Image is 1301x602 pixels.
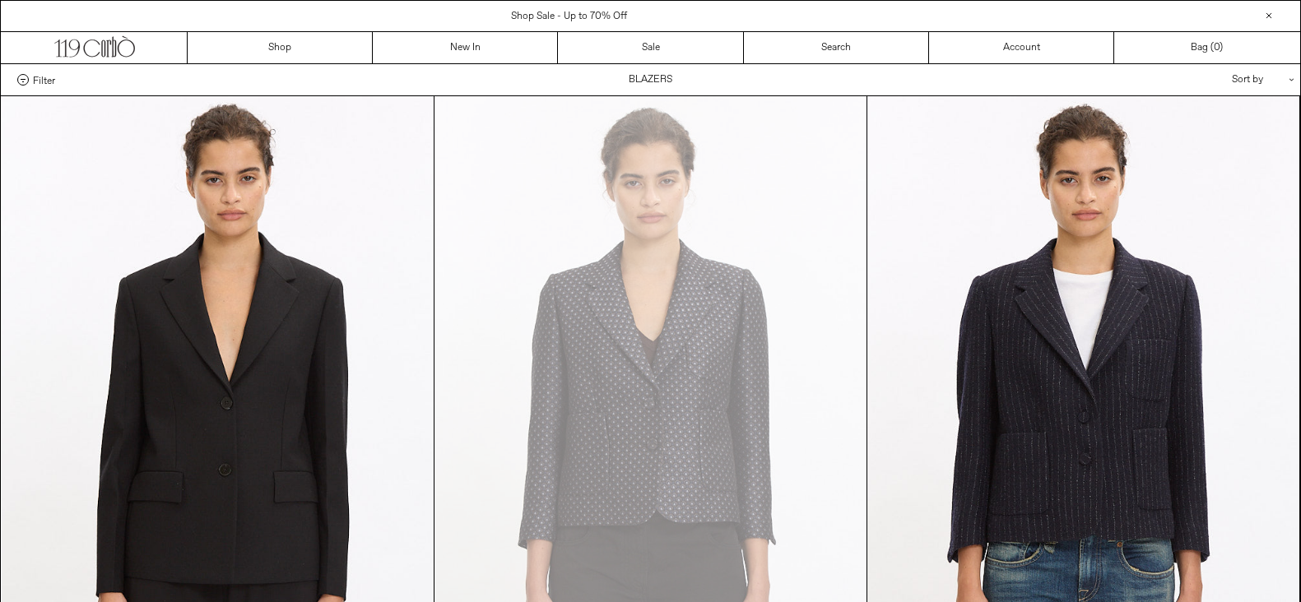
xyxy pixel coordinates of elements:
a: Account [929,32,1114,63]
span: Filter [33,74,55,86]
span: ) [1214,40,1223,55]
a: Shop [188,32,373,63]
div: Sort by [1136,64,1284,95]
a: New In [373,32,558,63]
a: Search [744,32,929,63]
span: 0 [1214,41,1220,54]
a: Sale [558,32,743,63]
a: Shop Sale - Up to 70% Off [511,10,627,23]
a: Bag () [1114,32,1299,63]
